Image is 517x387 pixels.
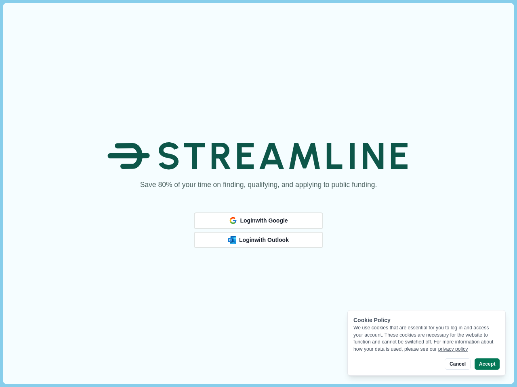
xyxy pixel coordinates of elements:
span: Login with Outlook [239,237,289,243]
span: Login with Google [240,217,288,224]
div: We use cookies that are essential for you to log in and access your account. These cookies are ne... [353,325,500,353]
h1: Save 80% of your time on finding, qualifying, and applying to public funding. [140,180,377,190]
button: Accept [475,358,500,370]
span: Cookie Policy [353,317,391,323]
img: Outlook Logo [228,236,236,244]
button: Cancel [445,358,470,370]
a: privacy policy [438,346,468,352]
img: Streamline Climate Logo [107,133,409,179]
button: Loginwith Google [194,212,323,229]
button: Outlook LogoLoginwith Outlook [194,232,323,248]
